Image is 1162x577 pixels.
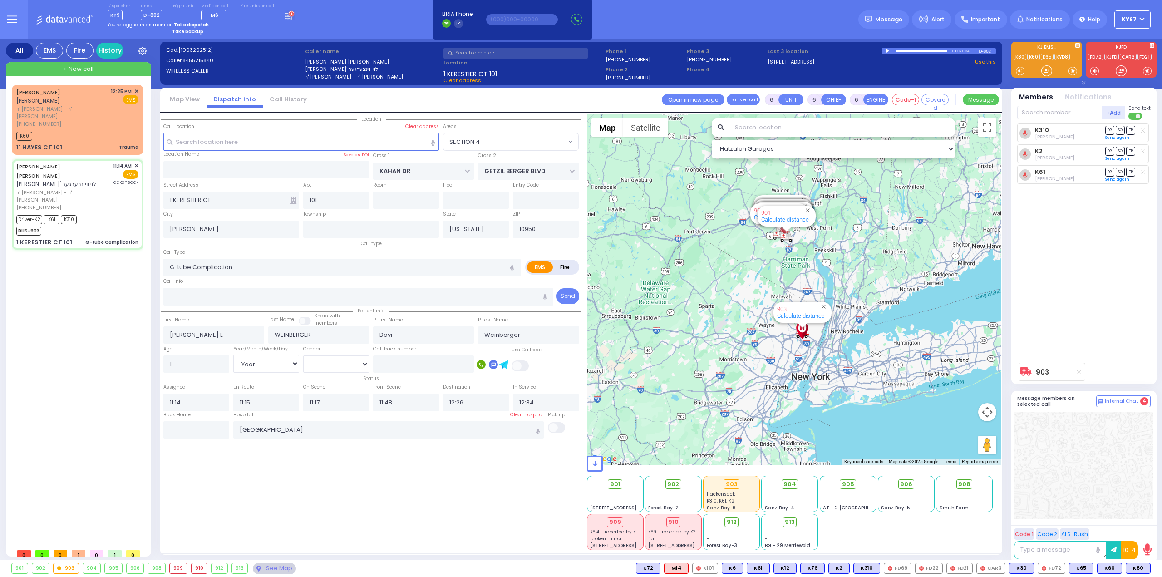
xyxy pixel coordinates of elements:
div: See map [253,563,295,574]
button: Close [801,202,809,211]
a: Send again [1105,177,1129,182]
span: 0 [54,550,67,557]
strong: Take dispatch [174,21,209,28]
img: message.svg [865,16,872,23]
button: Close [799,200,808,208]
label: Call Info [163,278,183,285]
div: 910 [666,517,681,527]
a: [STREET_ADDRESS] [768,58,814,66]
a: K310 [1035,127,1049,133]
span: SECTION 4 [443,133,579,150]
div: 903 [724,479,739,489]
span: [PERSON_NAME]' לוי וויינבערגער [16,180,96,188]
div: K76 [800,563,825,574]
span: - [881,498,884,504]
span: - [881,491,884,498]
span: 906 [900,480,912,489]
span: Phone 2 [606,66,684,74]
label: KJ EMS... [1011,45,1082,51]
div: 908 [148,563,165,573]
label: Cad: [166,46,302,54]
a: KJFD [1104,54,1119,60]
span: D-802 [141,10,162,20]
div: 0:34 [962,46,970,56]
span: ר' [PERSON_NAME] - ר' [PERSON_NAME] [16,189,108,204]
button: Close [819,302,828,311]
div: K61 [747,563,770,574]
span: Forest Bay-3 [707,542,737,549]
h5: Message members on selected call [1017,395,1096,407]
a: 903 [1036,369,1049,375]
label: First Name [163,316,189,324]
button: Message [963,94,999,105]
label: Floor [443,182,454,189]
span: Notifications [1026,15,1063,24]
span: - [648,491,651,498]
div: BLS [1097,563,1122,574]
a: K65 [1041,54,1054,60]
a: KYD8 [1054,54,1070,60]
label: EMS [527,261,553,273]
div: K2 [828,563,850,574]
label: On Scene [303,384,325,391]
span: 8455215840 [182,57,213,64]
span: TR [1126,168,1135,176]
button: ALS-Rush [1060,528,1089,540]
div: BLS [1009,563,1034,574]
input: Search a contact [443,48,588,59]
span: - [648,498,651,504]
a: K60 [1027,54,1040,60]
span: SO [1116,126,1125,134]
label: [PHONE_NUMBER] [606,74,650,81]
a: Calculate distance [761,216,809,223]
img: comment-alt.png [1098,399,1103,404]
span: SO [1116,147,1125,155]
span: SECTION 4 [449,138,480,147]
span: 908 [958,480,970,489]
button: Map camera controls [978,403,996,421]
button: Transfer call [727,94,760,105]
span: Status [359,375,384,382]
label: Room [373,182,387,189]
span: AT - 2 [GEOGRAPHIC_DATA] [823,504,890,511]
label: [PHONE_NUMBER] [687,56,732,63]
span: 0 [17,550,31,557]
span: DR [1105,147,1114,155]
div: Hackensack University Medical Center [794,321,810,339]
span: Location [357,116,386,123]
span: [PHONE_NUMBER] [16,120,61,128]
span: 904 [783,480,796,489]
label: Cross 2 [478,152,496,159]
label: Assigned [163,384,186,391]
span: - [707,528,709,535]
span: Sanz Bay-5 [881,504,910,511]
span: - [765,535,768,542]
div: 0:00 [952,46,960,56]
div: K310 [853,563,880,574]
label: WIRELESS CALLER [166,67,302,75]
label: ZIP [513,211,520,218]
span: - [590,498,593,504]
label: Clear address [405,123,439,130]
button: 10-4 [1121,541,1138,559]
div: BLS [853,563,880,574]
label: Turn off text [1128,112,1143,121]
label: State [443,211,456,218]
span: Forest Bay-2 [648,504,679,511]
span: Lipa Blumenthal [1035,133,1074,140]
span: 0 [90,550,103,557]
button: Show satellite imagery [623,118,668,137]
div: FD69 [884,563,911,574]
label: Street Address [163,182,198,189]
label: Clear hospital [510,411,544,419]
span: Call type [356,240,386,247]
a: [PERSON_NAME] [16,89,60,96]
div: 913 [232,563,248,573]
button: Close [803,206,812,215]
label: P First Name [373,316,403,324]
div: BLS [1069,563,1093,574]
label: Township [303,211,326,218]
span: Alert [931,15,945,24]
span: Help [1088,15,1100,24]
a: K61 [1035,168,1045,175]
